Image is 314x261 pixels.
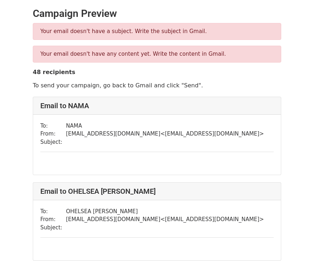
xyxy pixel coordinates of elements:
p: To send your campaign, go back to Gmail and click "Send". [33,82,281,89]
td: To: [40,122,66,130]
strong: 48 recipients [33,69,75,75]
h4: Email to OHELSEA [PERSON_NAME] [40,187,274,196]
p: Your email doesn't have any content yet. Write the content in Gmail. [40,50,274,58]
h4: Email to NAMA [40,101,274,110]
td: To: [40,207,66,216]
td: From: [40,215,66,224]
h2: Campaign Preview [33,8,281,20]
td: [EMAIL_ADDRESS][DOMAIN_NAME] < [EMAIL_ADDRESS][DOMAIN_NAME] > [66,215,264,224]
td: From: [40,130,66,138]
td: Subject: [40,138,66,146]
td: Subject: [40,224,66,232]
td: NAMA [66,122,264,130]
td: [EMAIL_ADDRESS][DOMAIN_NAME] < [EMAIL_ADDRESS][DOMAIN_NAME] > [66,130,264,138]
p: Your email doesn't have a subject. Write the subject in Gmail. [40,28,274,35]
td: OHELSEA [PERSON_NAME] [66,207,264,216]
